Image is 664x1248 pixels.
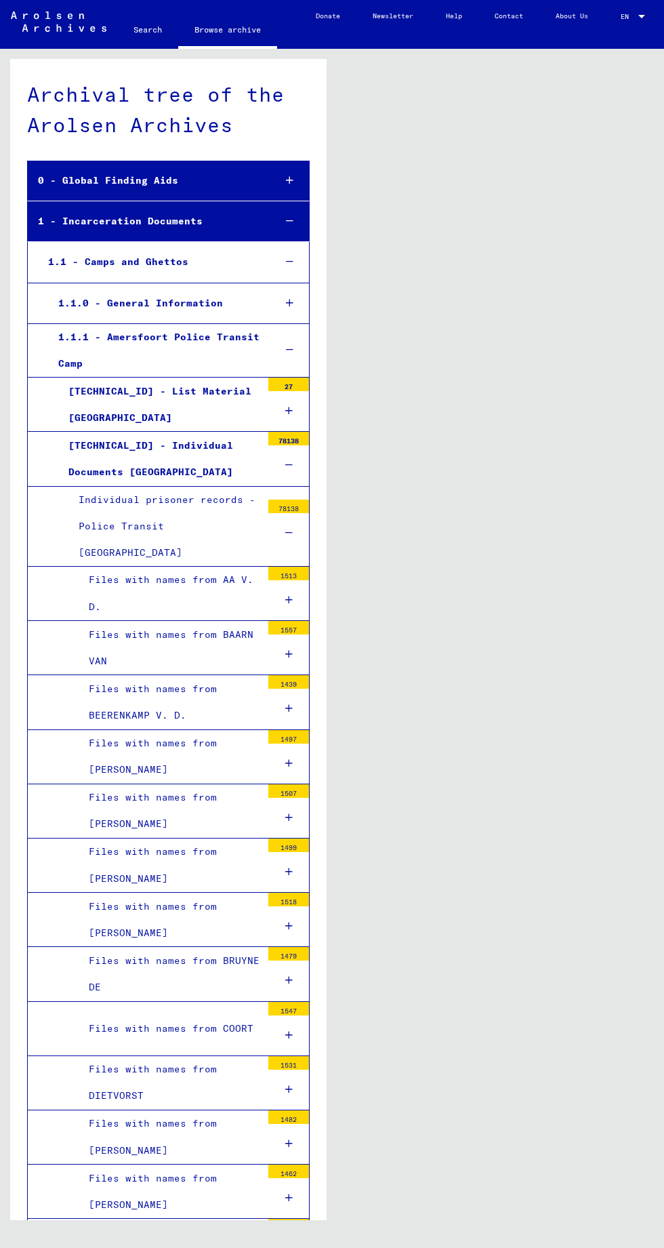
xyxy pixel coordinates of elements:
div: Individual prisoner records - Police Transit [GEOGRAPHIC_DATA] [68,487,262,567]
div: Files with names from [PERSON_NAME] [79,1165,262,1218]
div: 1499 [268,839,309,852]
div: 78138 [268,500,309,513]
a: Search [117,14,178,46]
div: 1439 [268,675,309,689]
div: 1.1 - Camps and Ghettos [38,249,264,275]
div: Files with names from BEERENKAMP V. D. [79,676,262,729]
div: Files with names from AA V. D. [79,567,262,620]
div: Archival tree of the Arolsen Archives [27,79,310,140]
div: 78138 [268,432,309,445]
div: Files with names from [PERSON_NAME] [79,893,262,946]
div: [TECHNICAL_ID] - List Material [GEOGRAPHIC_DATA] [58,378,262,431]
div: Files with names from BAARN VAN [79,622,262,675]
div: Files with names from [PERSON_NAME] [79,839,262,891]
div: Files with names from [PERSON_NAME] [79,784,262,837]
div: 1513 [268,567,309,580]
div: 0 - Global Finding Aids [28,167,264,194]
div: 1.1.0 - General Information [48,290,264,317]
div: 1 - Incarceration Documents [28,208,264,235]
div: Files with names from BRUYNE DE [79,948,262,1001]
div: 1497 [268,730,309,744]
div: 1462 [268,1165,309,1178]
div: 1518 [268,893,309,906]
a: Browse archive [178,14,277,49]
div: 1531 [268,1056,309,1070]
div: Files with names from [PERSON_NAME] [79,730,262,783]
div: 1557 [268,621,309,635]
div: Files with names from DIETVORST [79,1056,262,1109]
div: [TECHNICAL_ID] - Individual Documents [GEOGRAPHIC_DATA] [58,432,262,485]
div: Files with names from COORT [79,1015,262,1042]
div: 1482 [268,1110,309,1124]
div: 1479 [268,947,309,961]
span: EN [621,13,636,20]
div: 1551 [268,1219,309,1232]
div: Files with names from [PERSON_NAME] [79,1110,262,1163]
div: 1.1.1 - Amersfoort Police Transit Camp [48,324,264,377]
div: 1547 [268,1002,309,1015]
img: Arolsen_neg.svg [11,12,106,32]
div: 1507 [268,784,309,798]
div: 27 [268,378,309,391]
